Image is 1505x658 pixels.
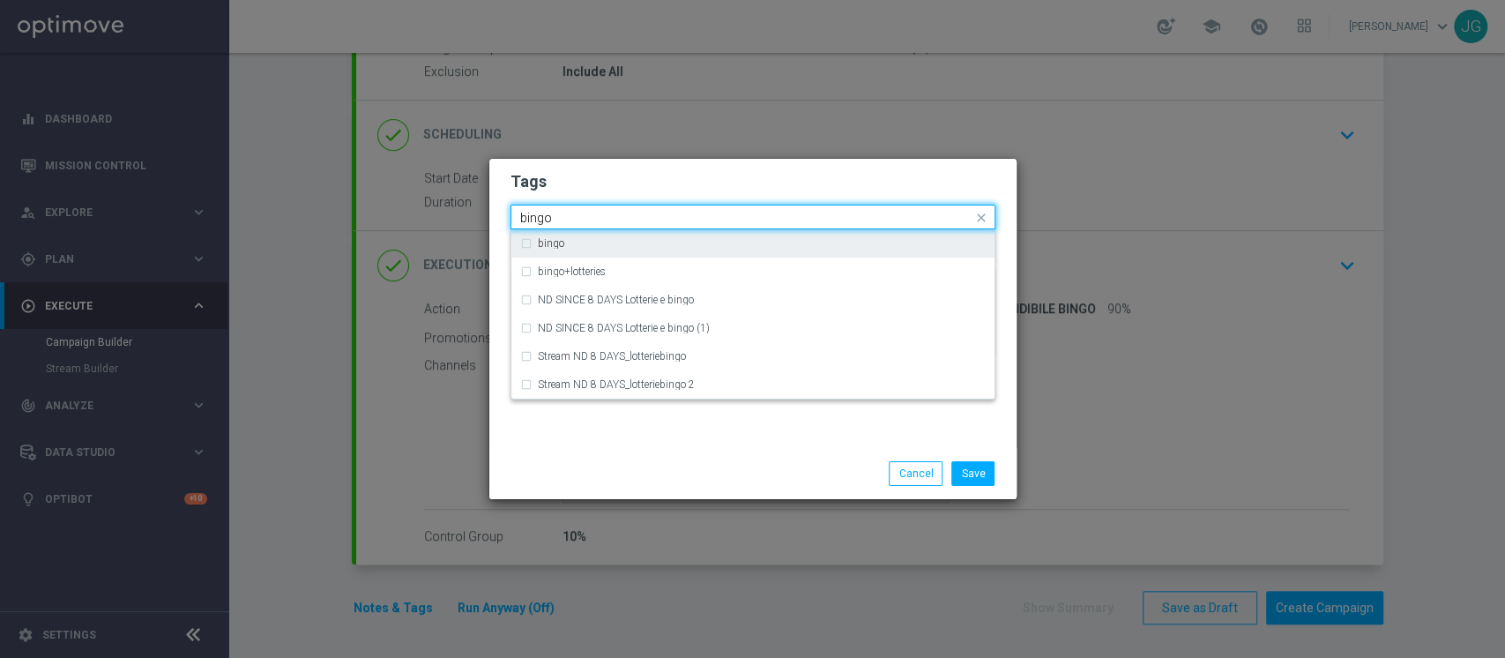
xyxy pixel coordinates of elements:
[951,461,995,486] button: Save
[538,351,686,362] label: Stream ND 8 DAYS_lotteriebingo
[520,286,986,314] div: ND SINCE 8 DAYS Lotterie e bingo
[538,266,606,277] label: bingo+lotteries
[538,379,695,390] label: Stream ND 8 DAYS_lotteriebingo 2
[538,295,694,305] label: ND SINCE 8 DAYS Lotterie e bingo
[889,461,942,486] button: Cancel
[510,205,995,229] ng-select: cb giocato, top master, up-selling
[520,229,986,258] div: bingo
[520,342,986,370] div: Stream ND 8 DAYS_lotteriebingo
[510,171,995,192] h2: Tags
[538,238,564,249] label: bingo
[520,314,986,342] div: ND SINCE 8 DAYS Lotterie e bingo (1)
[520,370,986,399] div: Stream ND 8 DAYS_lotteriebingo 2
[520,258,986,286] div: bingo+lotteries
[538,323,710,333] label: ND SINCE 8 DAYS Lotterie e bingo (1)
[510,229,995,400] ng-dropdown-panel: Options list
